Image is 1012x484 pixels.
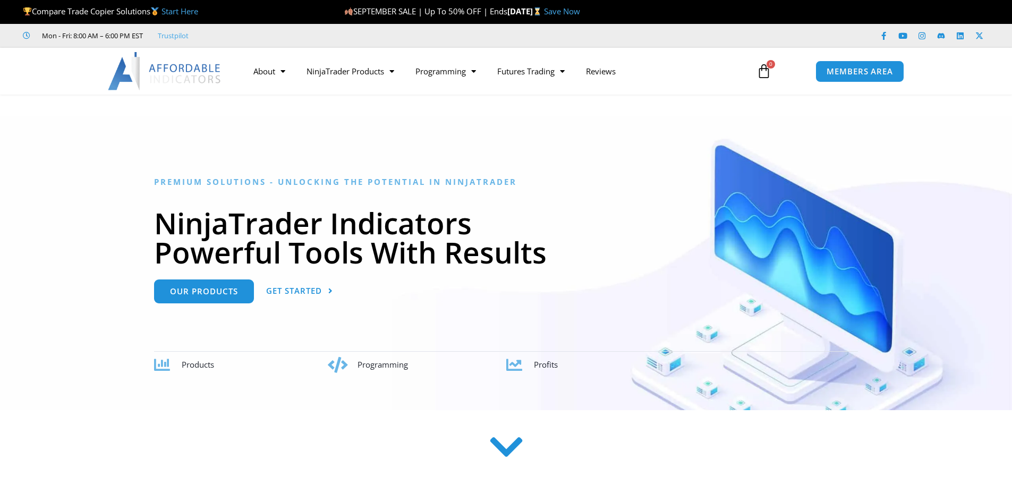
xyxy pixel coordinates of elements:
[296,59,405,83] a: NinjaTrader Products
[39,29,143,42] span: Mon - Fri: 8:00 AM – 6:00 PM EST
[23,6,198,16] span: Compare Trade Copier Solutions
[243,59,744,83] nav: Menu
[405,59,487,83] a: Programming
[243,59,296,83] a: About
[345,7,353,15] img: 🍂
[767,60,775,69] span: 0
[154,279,254,303] a: Our Products
[344,6,507,16] span: SEPTEMBER SALE | Up To 50% OFF | Ends
[266,287,322,295] span: Get Started
[815,61,904,82] a: MEMBERS AREA
[487,59,575,83] a: Futures Trading
[161,6,198,16] a: Start Here
[182,359,214,370] span: Products
[358,359,408,370] span: Programming
[741,56,787,87] a: 0
[533,7,541,15] img: ⌛
[154,208,858,267] h1: NinjaTrader Indicators Powerful Tools With Results
[170,287,238,295] span: Our Products
[575,59,626,83] a: Reviews
[154,177,858,187] h6: Premium Solutions - Unlocking the Potential in NinjaTrader
[151,7,159,15] img: 🥇
[534,359,558,370] span: Profits
[544,6,580,16] a: Save Now
[507,6,544,16] strong: [DATE]
[23,7,31,15] img: 🏆
[266,279,333,303] a: Get Started
[158,29,189,42] a: Trustpilot
[108,52,222,90] img: LogoAI | Affordable Indicators – NinjaTrader
[827,67,893,75] span: MEMBERS AREA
